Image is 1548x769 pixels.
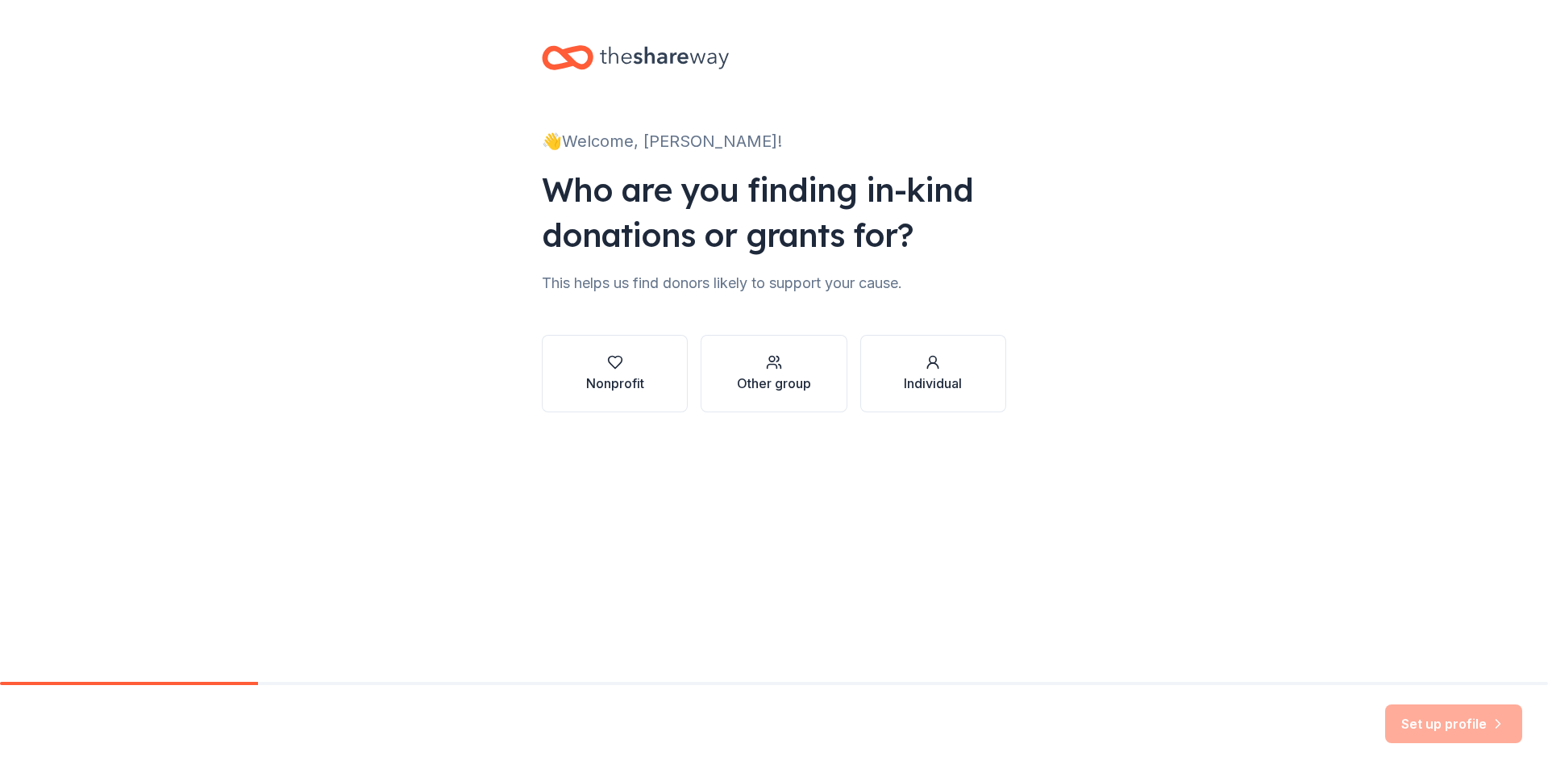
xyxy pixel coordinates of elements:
[701,335,847,412] button: Other group
[737,374,811,393] div: Other group
[904,374,962,393] div: Individual
[586,374,644,393] div: Nonprofit
[542,167,1006,257] div: Who are you finding in-kind donations or grants for?
[542,270,1006,296] div: This helps us find donors likely to support your cause.
[542,335,688,412] button: Nonprofit
[542,128,1006,154] div: 👋 Welcome, [PERSON_NAME]!
[860,335,1006,412] button: Individual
